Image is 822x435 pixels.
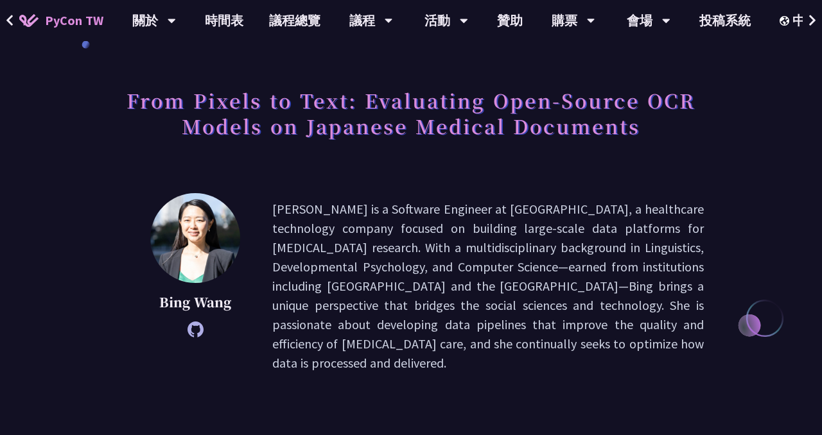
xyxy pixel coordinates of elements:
[19,14,39,27] img: Home icon of PyCon TW 2025
[6,4,116,37] a: PyCon TW
[150,193,240,283] img: Bing Wang
[150,293,240,312] p: Bing Wang
[45,11,103,30] span: PyCon TW
[118,81,704,145] h1: From Pixels to Text: Evaluating Open-Source OCR Models on Japanese Medical Documents
[272,200,704,373] p: [PERSON_NAME] is a Software Engineer at [GEOGRAPHIC_DATA], a healthcare technology company focuse...
[780,16,792,26] img: Locale Icon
